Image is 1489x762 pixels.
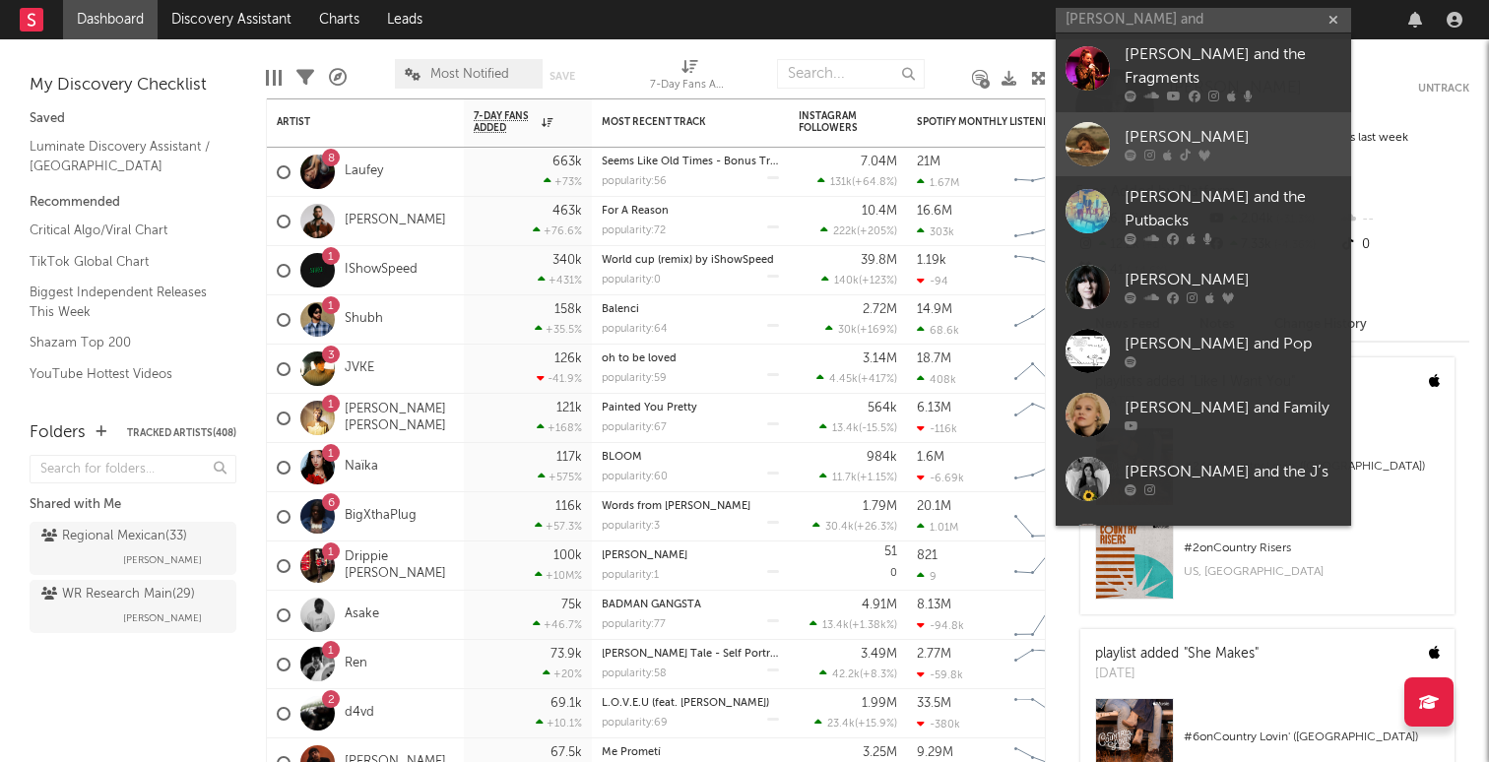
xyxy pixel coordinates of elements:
[862,205,897,218] div: 10.4M
[602,600,701,610] a: BADMAN GANGSTA
[862,423,894,434] span: -15.5 %
[30,580,236,633] a: WR Research Main(29)[PERSON_NAME]
[1125,333,1341,356] div: [PERSON_NAME] and Pop
[917,697,951,710] div: 33.5M
[602,373,667,384] div: popularity: 59
[819,471,897,483] div: ( )
[819,421,897,434] div: ( )
[812,520,897,533] div: ( )
[917,619,964,632] div: -94.8k
[825,323,897,336] div: ( )
[550,746,582,759] div: 67.5k
[533,224,582,237] div: +76.6 %
[602,600,779,610] div: BADMAN GANGSTA
[863,669,894,680] span: +8.3 %
[602,472,668,482] div: popularity: 60
[602,649,779,660] div: Vincent's Tale - Self Portrait
[277,116,424,128] div: Artist
[345,262,418,279] a: IShowSpeed
[602,550,687,561] a: [PERSON_NAME]
[832,473,857,483] span: 11.7k
[345,360,374,377] a: JVKE
[345,508,417,525] a: BigXthaPlug
[1005,541,1094,591] svg: Chart title
[917,648,951,661] div: 2.77M
[602,501,779,512] div: Words from Darius
[827,719,855,730] span: 23.4k
[1080,521,1455,614] a: #2onCountry RisersUS, [GEOGRAPHIC_DATA]
[917,422,957,435] div: -116k
[860,325,894,336] span: +169 %
[861,156,897,168] div: 7.04M
[345,402,454,435] a: [PERSON_NAME] [PERSON_NAME]
[1056,511,1351,590] a: [PERSON_NAME] and the Jazzcrusaders
[1005,148,1094,197] svg: Chart title
[538,274,582,286] div: +431 %
[1338,232,1469,258] div: 0
[917,176,959,189] div: 1.67M
[550,71,575,82] button: Save
[861,648,897,661] div: 3.49M
[550,648,582,661] div: 73.9k
[1056,447,1351,511] a: [PERSON_NAME] and the J’s
[543,667,582,680] div: +20 %
[602,324,668,335] div: popularity: 64
[537,372,582,385] div: -41.9 %
[602,157,779,167] div: Seems Like Old Times - Bonus Track
[799,110,868,134] div: Instagram Followers
[30,493,236,517] div: Shared with Me
[833,226,857,237] span: 222k
[809,618,897,631] div: ( )
[838,325,857,336] span: 30k
[1056,176,1351,255] a: [PERSON_NAME] and the Putbacks
[1095,665,1259,684] div: [DATE]
[1184,537,1440,560] div: # 2 on Country Risers
[30,421,86,445] div: Folders
[602,452,642,463] a: BLOOM
[1056,112,1351,176] a: [PERSON_NAME]
[602,668,667,679] div: popularity: 58
[123,606,202,630] span: [PERSON_NAME]
[602,176,667,187] div: popularity: 56
[1125,269,1341,292] div: [PERSON_NAME]
[538,471,582,483] div: +575 %
[30,74,236,97] div: My Discovery Checklist
[1338,207,1469,232] div: --
[832,423,859,434] span: 13.4k
[602,304,639,315] a: Balenci
[602,698,779,709] div: L.O.V.E.U (feat. hannah bahng)
[863,352,897,365] div: 3.14M
[602,255,779,266] div: World cup (remix) by iShowSpeed
[917,402,951,414] div: 6.13M
[852,620,894,631] span: +1.38k %
[602,116,749,128] div: Most Recent Track
[862,276,894,286] span: +123 %
[1056,8,1351,32] input: Search for artists
[1005,689,1094,738] svg: Chart title
[917,521,958,534] div: 1.01M
[861,374,894,385] span: +417 %
[1418,79,1469,98] button: Untrack
[777,59,925,89] input: Search...
[822,620,849,631] span: 13.4k
[536,717,582,730] div: +10.1 %
[345,549,454,583] a: Drippie [PERSON_NAME]
[474,110,537,134] span: 7-Day Fans Added
[917,156,940,168] div: 21M
[814,717,897,730] div: ( )
[1125,521,1341,568] div: [PERSON_NAME] and the Jazzcrusaders
[857,522,894,533] span: +26.3 %
[602,225,666,236] div: popularity: 72
[602,718,668,729] div: popularity: 69
[535,569,582,582] div: +10M %
[602,255,774,266] a: World cup (remix) by iShowSpeed
[832,669,860,680] span: 42.2k
[884,545,897,558] div: 51
[1184,560,1440,584] div: US, [GEOGRAPHIC_DATA]
[552,254,582,267] div: 340k
[602,698,769,709] a: L.O.V.E.U (feat. [PERSON_NAME])
[917,746,953,759] div: 9.29M
[30,522,236,575] a: Regional Mexican(33)[PERSON_NAME]
[1184,647,1259,661] a: "She Makes"
[329,49,347,106] div: A&R Pipeline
